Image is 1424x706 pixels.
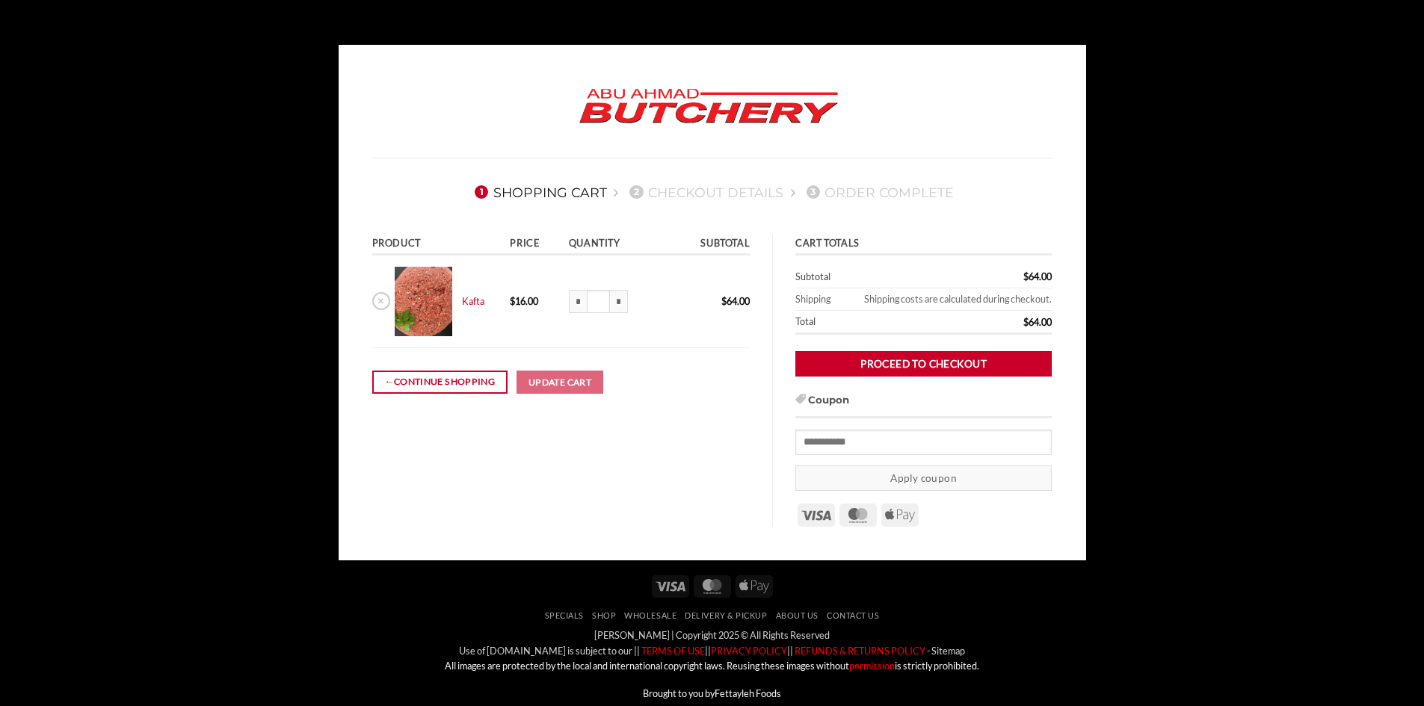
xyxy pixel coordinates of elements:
[795,288,839,311] th: Shipping
[849,660,895,672] a: permission
[795,266,935,288] th: Subtotal
[629,185,643,199] span: 2
[668,234,750,256] th: Subtotal
[795,393,1052,418] h3: Coupon
[715,687,781,699] a: Fettayleh Foods
[564,234,668,256] th: Quantity
[545,610,584,620] a: Specials
[795,465,1052,492] button: Apply coupon
[569,290,587,314] input: Reduce quantity of Kafta
[1023,316,1052,328] bdi: 64.00
[372,292,390,310] a: Remove Kafta from cart
[721,295,727,307] span: $
[475,185,488,199] span: 1
[372,234,505,256] th: Product
[795,645,925,657] font: REFUNDS & RETURNS POLICY
[927,645,930,657] a: -
[395,267,452,336] img: Cart
[372,371,508,394] a: Continue shopping
[711,645,787,657] a: PRIVACY POLICY
[795,501,921,527] div: Payment icons
[350,658,1075,673] p: All images are protected by the local and international copyright laws. Reusing these images with...
[372,173,1052,211] nav: Checkout steps
[1023,270,1029,282] span: $
[650,573,775,598] div: Payment icons
[721,295,750,307] bdi: 64.00
[625,185,783,200] a: 2Checkout details
[1023,270,1052,282] bdi: 64.00
[793,645,925,657] a: REFUNDS & RETURNS POLICY
[685,610,767,620] a: Delivery & Pickup
[610,290,628,314] input: Increase quantity of Kafta
[931,645,965,657] a: Sitemap
[505,234,564,256] th: Price
[776,610,819,620] a: About Us
[384,374,394,389] span: ←
[592,610,616,620] a: SHOP
[795,351,1052,377] a: Proceed to checkout
[587,290,611,314] input: Product quantity
[567,78,851,135] img: Abu Ahmad Butchery
[641,645,705,657] font: TERMS OF USE
[624,610,676,620] a: Wholesale
[470,185,607,200] a: 1Shopping Cart
[462,295,484,307] a: Kafta
[350,686,1075,701] p: Brought to you by
[510,295,538,307] bdi: 16.00
[795,234,1052,256] th: Cart totals
[640,645,705,657] a: TERMS OF USE
[510,295,515,307] span: $
[839,288,1052,311] td: Shipping costs are calculated during checkout.
[795,311,935,335] th: Total
[517,371,603,394] button: Update cart
[827,610,879,620] a: Contact Us
[1023,316,1029,328] span: $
